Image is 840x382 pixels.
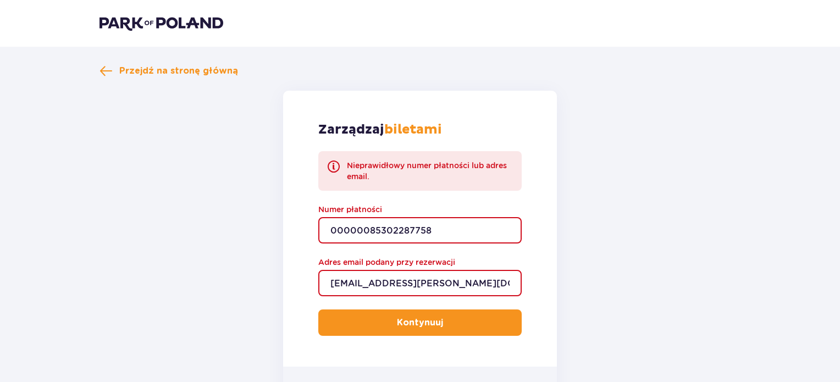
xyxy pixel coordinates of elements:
p: Kontynuuj [397,317,443,329]
div: Nieprawidłowy numer płatności lub adres email. [347,160,513,182]
img: Park of Poland logo [100,15,223,31]
button: Kontynuuj [318,309,522,336]
strong: biletami [384,121,442,138]
a: Przejdź na stronę główną [100,64,238,77]
label: Numer płatności [318,204,382,215]
label: Adres email podany przy rezerwacji [318,257,455,268]
p: Zarządzaj [318,121,442,138]
span: Przejdź na stronę główną [119,65,238,77]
